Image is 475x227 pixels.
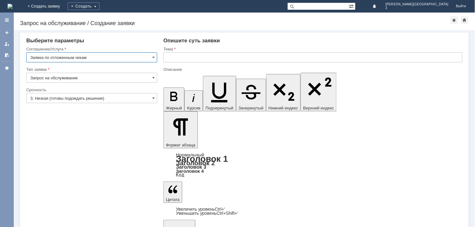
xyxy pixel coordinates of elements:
[26,88,156,92] div: Срочность
[176,154,228,164] a: Заголовок 1
[349,3,355,9] span: Расширенный поиск
[68,3,100,10] div: Создать
[26,67,156,71] div: Тип заявки
[386,3,449,6] span: [PERSON_NAME][GEOGRAPHIC_DATA]
[176,172,184,178] a: Код
[163,87,185,111] button: Жирный
[269,106,298,110] span: Нижний индекс
[176,159,215,166] a: Заголовок 2
[8,4,13,9] a: Перейти на домашнюю страницу
[239,106,264,110] span: Зачеркнутый
[166,197,180,202] span: Цитата
[203,76,236,111] button: Подчеркнутый
[20,20,451,26] div: Запрос на обслуживание / Создание заявки
[236,79,266,111] button: Зачеркнутый
[26,47,156,51] div: Соглашение/Услуга
[215,207,225,212] span: Ctrl+'
[2,39,12,49] a: Мои заявки
[451,16,458,24] div: Добавить в избранное
[163,111,198,148] button: Формат абзаца
[266,74,301,111] button: Нижний индекс
[301,73,337,111] button: Верхний индекс
[217,211,238,216] span: Ctrl+Shift+'
[184,90,203,111] button: Курсив
[176,168,204,174] a: Заголовок 4
[163,38,220,44] span: Опишите суть заявки
[163,182,182,203] button: Цитата
[163,47,461,51] div: Тема
[176,164,206,170] a: Заголовок 3
[176,152,204,157] a: Нормальный
[205,106,233,110] span: Подчеркнутый
[166,143,195,147] span: Формат абзаца
[2,50,12,60] a: Мои согласования
[461,16,468,24] div: Сделать домашней страницей
[176,211,238,216] a: Decrease
[8,4,13,9] img: logo
[26,38,84,44] span: Выберите параметры
[187,106,200,110] span: Курсив
[163,67,461,71] div: Описание
[176,207,225,212] a: Increase
[386,6,449,10] span: 2
[163,153,462,177] div: Формат абзаца
[2,28,12,38] a: Создать заявку
[163,207,462,215] div: Цитата
[166,106,182,110] span: Жирный
[303,106,334,110] span: Верхний индекс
